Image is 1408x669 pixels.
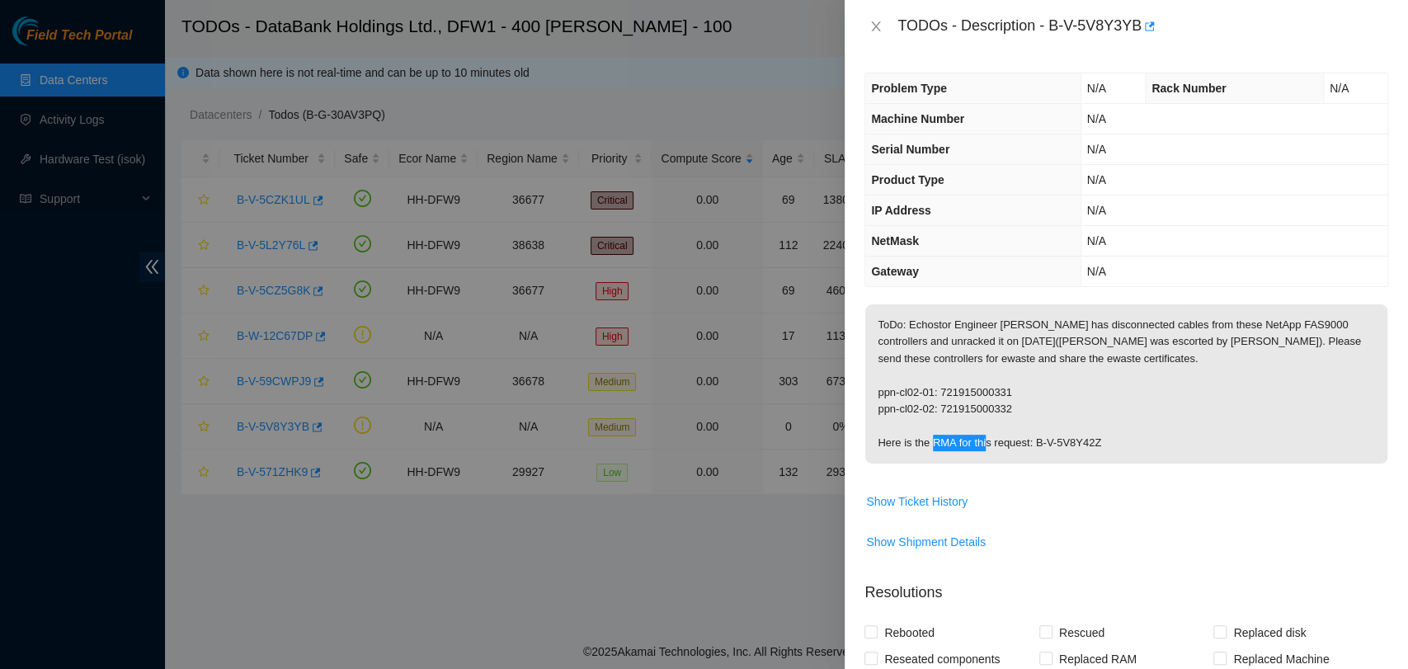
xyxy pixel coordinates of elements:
[1087,173,1106,186] span: N/A
[1227,620,1312,646] span: Replaced disk
[871,173,944,186] span: Product Type
[1087,82,1106,95] span: N/A
[866,492,968,511] span: Show Ticket History
[1087,112,1106,125] span: N/A
[1087,204,1106,217] span: N/A
[866,533,986,551] span: Show Shipment Details
[871,112,964,125] span: Machine Number
[871,204,930,217] span: IP Address
[865,488,968,515] button: Show Ticket History
[871,234,919,247] span: NetMask
[1087,143,1106,156] span: N/A
[1330,82,1349,95] span: N/A
[871,82,947,95] span: Problem Type
[864,568,1388,604] p: Resolutions
[871,143,949,156] span: Serial Number
[1087,234,1106,247] span: N/A
[897,13,1388,40] div: TODOs - Description - B-V-5V8Y3YB
[864,19,888,35] button: Close
[865,304,1387,464] p: ToDo: Echostor Engineer [PERSON_NAME] has disconnected cables from these NetApp FAS9000 controlle...
[1052,620,1111,646] span: Rescued
[869,20,883,33] span: close
[865,529,987,555] button: Show Shipment Details
[871,265,919,278] span: Gateway
[1087,265,1106,278] span: N/A
[1151,82,1226,95] span: Rack Number
[878,620,941,646] span: Rebooted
